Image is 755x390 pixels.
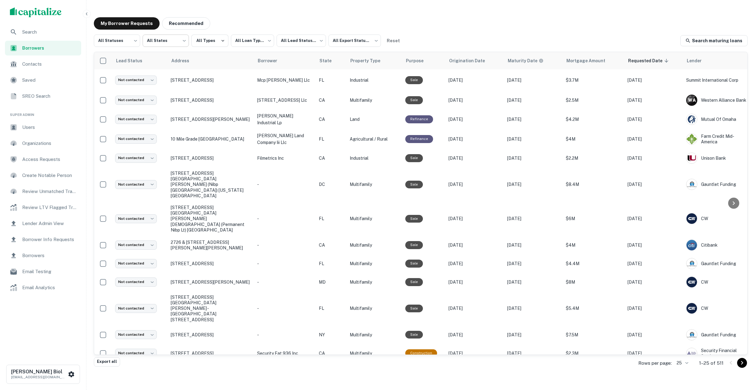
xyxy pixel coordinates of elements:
[257,215,313,222] p: -
[116,57,150,64] span: Lead Status
[507,215,560,222] p: [DATE]
[638,359,672,367] p: Rows per page:
[112,52,168,69] th: Lead Status
[566,331,621,338] p: $7.5M
[686,134,697,144] img: picture
[22,76,77,84] span: Saved
[171,261,251,266] p: [STREET_ADDRESS]
[507,136,560,142] p: [DATE]
[22,28,77,36] span: Search
[115,76,157,84] div: Not contacted
[686,153,748,164] div: Unison Bank
[5,168,81,183] a: Create Notable Person
[22,156,77,163] span: Access Requests
[257,132,313,146] p: [PERSON_NAME] land company iii llc
[566,242,621,248] p: $4M
[5,73,81,88] a: Saved
[405,96,423,104] div: Sale
[686,213,697,224] img: picture
[566,155,621,162] p: $2.2M
[350,305,399,312] p: Multifamily
[686,277,697,287] img: picture
[566,215,621,222] p: $6M
[448,350,501,357] p: [DATE]
[628,181,680,188] p: [DATE]
[350,260,399,267] p: Multifamily
[563,52,624,69] th: Mortgage Amount
[628,279,680,285] p: [DATE]
[319,215,344,222] p: FL
[257,350,313,357] p: security eat 936 inc
[171,155,251,161] p: [STREET_ADDRESS]
[724,341,755,370] div: Chat Widget
[406,57,432,64] span: Purpose
[5,89,81,104] div: SREO Search
[143,33,189,49] div: All States
[350,350,399,357] p: Multifamily
[22,220,77,227] span: Lender Admin View
[674,359,689,367] div: 25
[347,52,402,69] th: Property Type
[5,105,81,120] li: Super Admin
[628,136,680,142] p: [DATE]
[258,57,285,64] span: Borrower
[257,77,313,84] p: mcp [PERSON_NAME] llc
[448,331,501,338] p: [DATE]
[566,305,621,312] p: $5.4M
[350,155,399,162] p: Industrial
[566,136,621,142] p: $4M
[350,331,399,338] p: Multifamily
[5,200,81,215] a: Review LTV Flagged Transactions
[448,77,501,84] p: [DATE]
[11,374,67,380] p: [EMAIL_ADDRESS][DOMAIN_NAME]
[171,205,251,233] p: [STREET_ADDRESS][GEOGRAPHIC_DATA][PERSON_NAME][DEMOGRAPHIC_DATA] (permanent nibp lt) [GEOGRAPHIC_...
[686,179,697,190] img: picture
[686,213,748,224] div: CW
[11,369,67,374] h6: [PERSON_NAME] Biol
[5,184,81,199] a: Review Unmatched Transactions
[350,97,399,104] p: Multifamily
[686,277,748,288] div: CW
[94,17,160,30] button: My Borrower Requests
[405,115,433,123] div: This loan purpose was for refinancing
[383,35,403,47] button: Reset
[171,117,251,122] p: [STREET_ADDRESS][PERSON_NAME]
[257,260,313,267] p: -
[171,332,251,338] p: [STREET_ADDRESS]
[350,136,399,142] p: Agricultural / Rural
[686,348,748,359] div: Security Financial Services
[171,77,251,83] p: [STREET_ADDRESS]
[680,35,748,46] a: Search maturing loans
[350,279,399,285] p: Multifamily
[350,215,399,222] p: Multifamily
[5,232,81,247] a: Borrower Info Requests
[507,279,560,285] p: [DATE]
[22,92,77,100] span: SREO Search
[22,124,77,131] span: Users
[507,260,560,267] p: [DATE]
[22,188,77,195] span: Review Unmatched Transactions
[688,97,695,104] p: W A
[115,214,157,223] div: Not contacted
[448,155,501,162] p: [DATE]
[405,241,423,249] div: Sale
[257,113,313,126] p: [PERSON_NAME] industrial lp
[191,35,228,47] button: All Types
[628,331,680,338] p: [DATE]
[507,350,560,357] p: [DATE]
[257,279,313,285] p: -
[686,303,697,314] img: picture
[257,97,313,104] p: [STREET_ADDRESS] llc
[115,349,157,358] div: Not contacted
[257,155,313,162] p: filmetrics inc
[5,216,81,231] a: Lender Admin View
[319,242,344,248] p: CA
[231,33,274,49] div: All Loan Types
[22,60,77,68] span: Contacts
[257,181,313,188] p: -
[686,258,748,269] div: Gauntlet Funding
[22,236,77,243] span: Borrower Info Requests
[628,350,680,357] p: [DATE]
[319,97,344,104] p: CA
[507,97,560,104] p: [DATE]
